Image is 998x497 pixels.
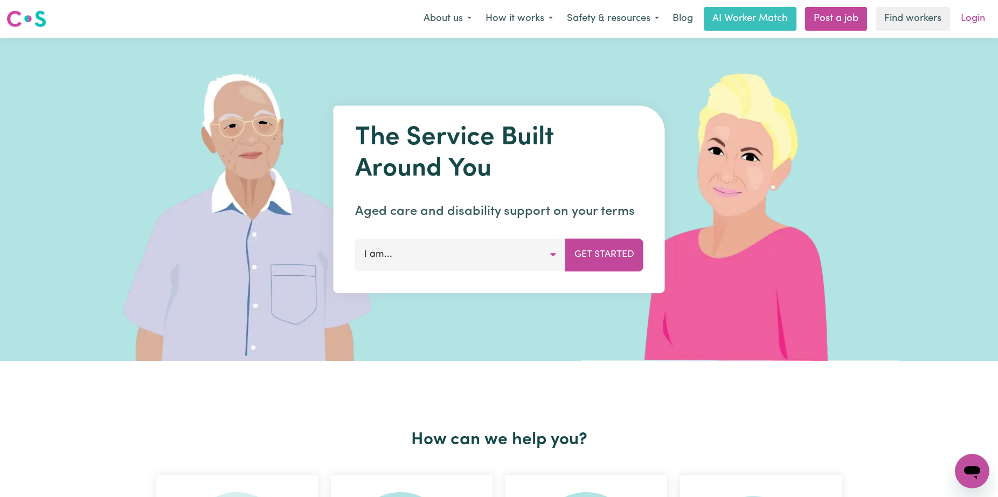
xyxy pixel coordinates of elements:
a: Find workers [876,7,950,31]
button: I am... [355,239,566,271]
a: Careseekers logo [6,6,46,31]
a: Login [954,7,992,31]
p: Aged care and disability support on your terms [355,202,643,221]
iframe: Button to launch messaging window [955,454,989,488]
a: AI Worker Match [704,7,796,31]
button: Get Started [565,239,643,271]
a: Blog [666,7,699,31]
h2: How can we help you? [150,430,848,450]
button: How it works [479,8,560,30]
img: Careseekers logo [6,9,46,29]
a: Post a job [805,7,867,31]
button: About us [417,8,479,30]
h1: The Service Built Around You [355,123,643,185]
button: Safety & resources [560,8,666,30]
